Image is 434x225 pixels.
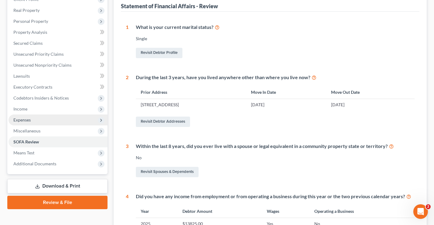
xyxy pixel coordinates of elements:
[9,82,108,93] a: Executory Contracts
[136,167,199,177] a: Revisit Spouses & Dependents
[178,205,262,218] th: Debtor Amount
[413,204,428,219] iframe: Intercom live chat
[9,71,108,82] a: Lawsuits
[246,99,326,111] td: [DATE]
[136,117,190,127] a: Revisit Debtor Addresses
[13,30,47,35] span: Property Analysis
[136,143,415,150] div: Within the last 8 years, did you ever live with a spouse or legal equivalent in a community prope...
[13,128,41,133] span: Miscellaneous
[326,99,415,111] td: [DATE]
[326,86,415,99] th: Move Out Date
[136,86,246,99] th: Prior Address
[136,36,415,42] div: Single
[13,117,31,122] span: Expenses
[13,73,30,79] span: Lawsuits
[13,84,52,90] span: Executory Contracts
[126,24,129,59] div: 1
[126,143,129,178] div: 3
[13,19,48,24] span: Personal Property
[136,205,177,218] th: Year
[309,205,415,218] th: Operating a Business
[9,60,108,71] a: Unsecured Nonpriority Claims
[136,48,182,58] a: Revisit Debtor Profile
[136,74,415,81] div: During the last 3 years, have you lived anywhere other than where you live now?
[13,8,40,13] span: Real Property
[136,193,415,200] div: Did you have any income from employment or from operating a business during this year or the two ...
[9,38,108,49] a: Secured Claims
[9,136,108,147] a: SOFA Review
[13,139,39,144] span: SOFA Review
[9,27,108,38] a: Property Analysis
[9,49,108,60] a: Unsecured Priority Claims
[13,95,69,100] span: Codebtors Insiders & Notices
[426,204,431,209] span: 2
[7,196,108,209] a: Review & File
[13,51,64,57] span: Unsecured Priority Claims
[262,205,309,218] th: Wages
[136,99,246,111] td: [STREET_ADDRESS]
[7,179,108,193] a: Download & Print
[136,24,415,31] div: What is your current marital status?
[136,155,415,161] div: No
[13,106,27,111] span: Income
[13,40,43,46] span: Secured Claims
[246,86,326,99] th: Move In Date
[126,74,129,128] div: 2
[121,2,218,10] div: Statement of Financial Affairs - Review
[13,150,34,155] span: Means Test
[13,62,72,68] span: Unsecured Nonpriority Claims
[13,161,56,166] span: Additional Documents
